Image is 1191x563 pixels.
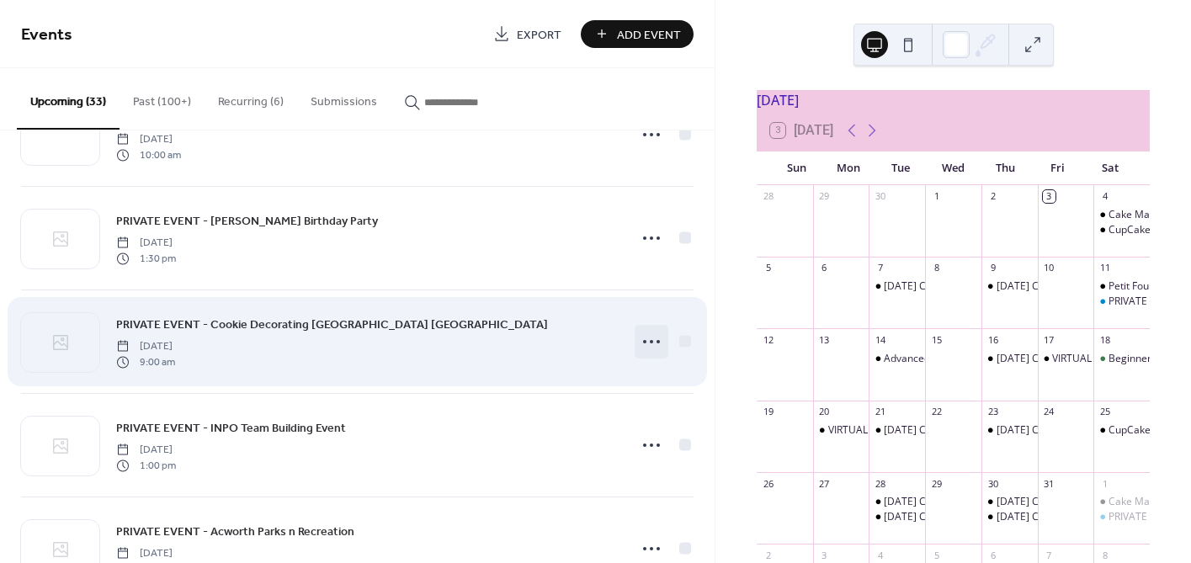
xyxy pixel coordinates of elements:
[997,279,1119,294] div: [DATE] Cookie Decorating
[617,26,681,44] span: Add Event
[981,279,1038,294] div: Halloween Cookie Decorating
[930,190,943,203] div: 1
[986,190,999,203] div: 2
[986,333,999,346] div: 16
[874,406,886,418] div: 21
[874,477,886,490] div: 28
[1098,477,1111,490] div: 1
[581,20,694,48] a: Add Event
[517,26,561,44] span: Export
[1109,279,1181,294] div: Petit Four Class
[116,443,176,458] span: [DATE]
[116,339,175,354] span: [DATE]
[1043,406,1055,418] div: 24
[116,132,181,147] span: [DATE]
[818,406,831,418] div: 20
[116,418,346,438] a: PRIVATE EVENT - INPO Team Building Event
[21,19,72,51] span: Events
[116,251,176,266] span: 1:30 pm
[1098,190,1111,203] div: 4
[116,522,354,541] a: PRIVATE EVENT - Acworth Parks n Recreation
[762,549,774,561] div: 2
[1043,477,1055,490] div: 31
[762,190,774,203] div: 28
[927,151,979,185] div: Wed
[884,510,1006,524] div: [DATE] Cookie Decorating
[869,510,925,524] div: Halloween Cookie Decorating
[116,236,176,251] span: [DATE]
[116,523,354,541] span: PRIVATE EVENT - Acworth Parks n Recreation
[116,420,346,438] span: PRIVATE EVENT - INPO Team Building Event
[884,279,1006,294] div: [DATE] Cookie Decorating
[869,495,925,509] div: Halloween Cookie Decorating
[205,68,297,128] button: Recurring (6)
[116,211,378,231] a: PRIVATE EVENT - [PERSON_NAME] Birthday Party
[869,423,925,438] div: Halloween Cookie Decorating
[116,147,181,162] span: 10:00 am
[986,477,999,490] div: 30
[762,477,774,490] div: 26
[986,549,999,561] div: 6
[17,68,120,130] button: Upcoming (33)
[1093,423,1150,438] div: CupCake Bouquet Class
[762,333,774,346] div: 12
[1032,151,1084,185] div: Fri
[869,279,925,294] div: Halloween Cookie Decorating
[1098,549,1111,561] div: 8
[828,423,949,438] div: VIRTUAL - Petit Four Class
[1038,352,1094,366] div: VIRTUAL - Petit Four Class
[818,477,831,490] div: 27
[116,458,176,473] span: 1:00 pm
[116,315,548,334] a: PRIVATE EVENT - Cookie Decorating [GEOGRAPHIC_DATA] [GEOGRAPHIC_DATA]
[874,262,886,274] div: 7
[981,423,1038,438] div: Halloween Cookie Decorating
[297,68,391,128] button: Submissions
[1093,279,1150,294] div: Petit Four Class
[481,20,574,48] a: Export
[1093,223,1150,237] div: CupCake / Cake Pop Class
[875,151,927,185] div: Tue
[762,406,774,418] div: 19
[874,549,886,561] div: 4
[874,333,886,346] div: 14
[986,406,999,418] div: 23
[116,316,548,334] span: PRIVATE EVENT - Cookie Decorating [GEOGRAPHIC_DATA] [GEOGRAPHIC_DATA]
[930,333,943,346] div: 15
[1093,495,1150,509] div: Cake Making and Decorating
[762,262,774,274] div: 5
[930,406,943,418] div: 22
[1093,510,1150,524] div: PRIVATE EVENT - Theegala Birthday Party
[770,151,822,185] div: Sun
[981,495,1038,509] div: Halloween Cookie Decorating
[997,352,1119,366] div: [DATE] Cookie Decorating
[997,423,1119,438] div: [DATE] Cookie Decorating
[1043,333,1055,346] div: 17
[822,151,875,185] div: Mon
[116,546,176,561] span: [DATE]
[818,333,831,346] div: 13
[1098,406,1111,418] div: 25
[986,262,999,274] div: 9
[930,262,943,274] div: 8
[1043,262,1055,274] div: 10
[757,90,1150,110] div: [DATE]
[930,477,943,490] div: 29
[116,354,175,369] span: 9:00 am
[869,352,925,366] div: Advanced Cookie Decorating
[980,151,1032,185] div: Thu
[818,190,831,203] div: 29
[813,423,869,438] div: VIRTUAL - Petit Four Class
[997,510,1119,524] div: [DATE] Cookie Decorating
[997,495,1119,509] div: [DATE] Cookie Decorating
[818,262,831,274] div: 6
[874,190,886,203] div: 30
[981,510,1038,524] div: Halloween Cookie Decorating
[884,423,1006,438] div: [DATE] Cookie Decorating
[1043,549,1055,561] div: 7
[884,495,1006,509] div: [DATE] Cookie Decorating
[1043,190,1055,203] div: 3
[884,352,1019,366] div: Advanced Cookie Decorating
[1093,295,1150,309] div: PRIVATE EVENT - Smith Birthday Party
[981,352,1038,366] div: Halloween Cookie Decorating
[1093,208,1150,222] div: Cake Making and Decorating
